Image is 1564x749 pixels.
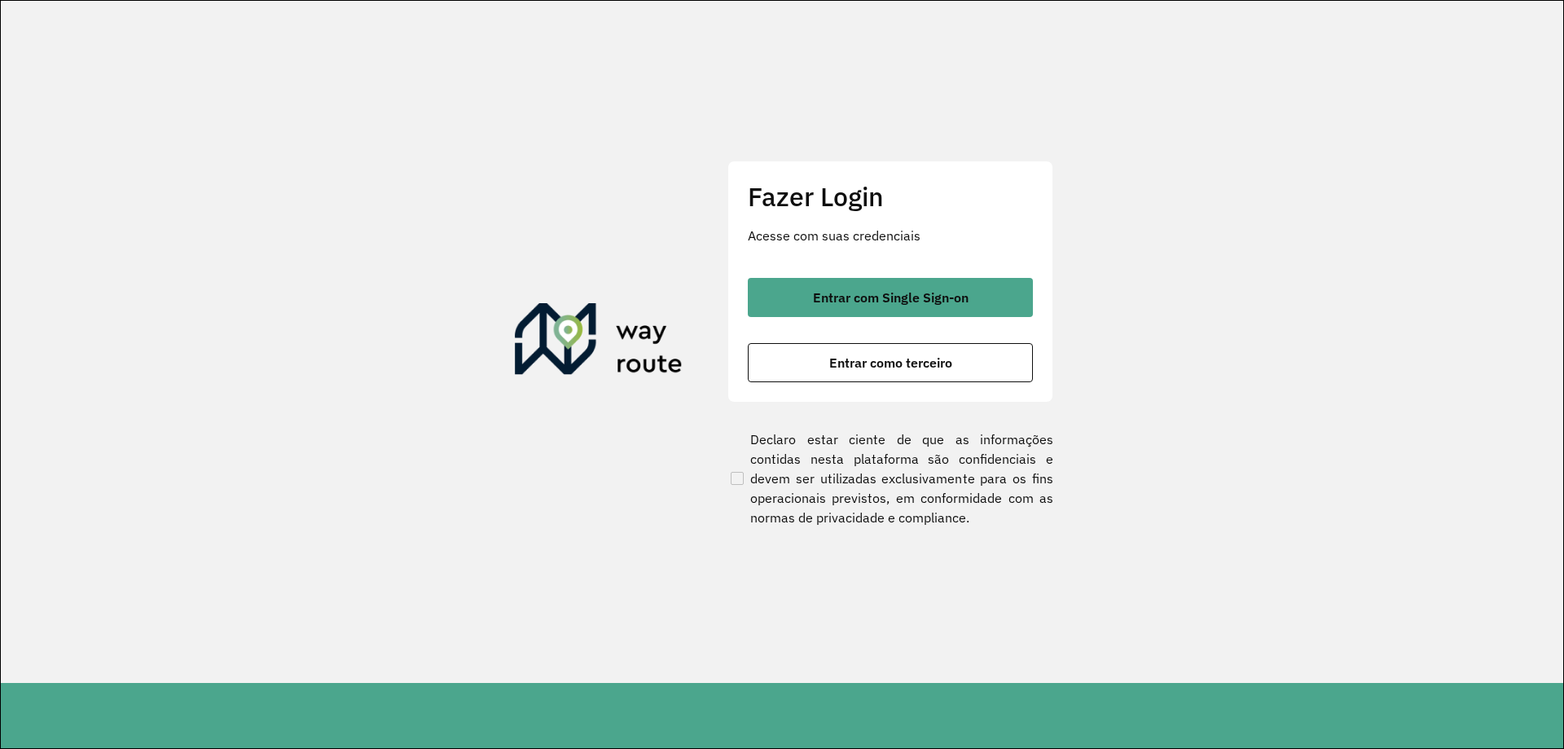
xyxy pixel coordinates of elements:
h2: Fazer Login [748,181,1033,212]
p: Acesse com suas credenciais [748,226,1033,245]
img: Roteirizador AmbevTech [515,303,683,381]
span: Entrar com Single Sign-on [813,291,969,304]
span: Entrar como terceiro [829,356,952,369]
button: button [748,278,1033,317]
label: Declaro estar ciente de que as informações contidas nesta plataforma são confidenciais e devem se... [727,430,1053,527]
button: button [748,343,1033,382]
